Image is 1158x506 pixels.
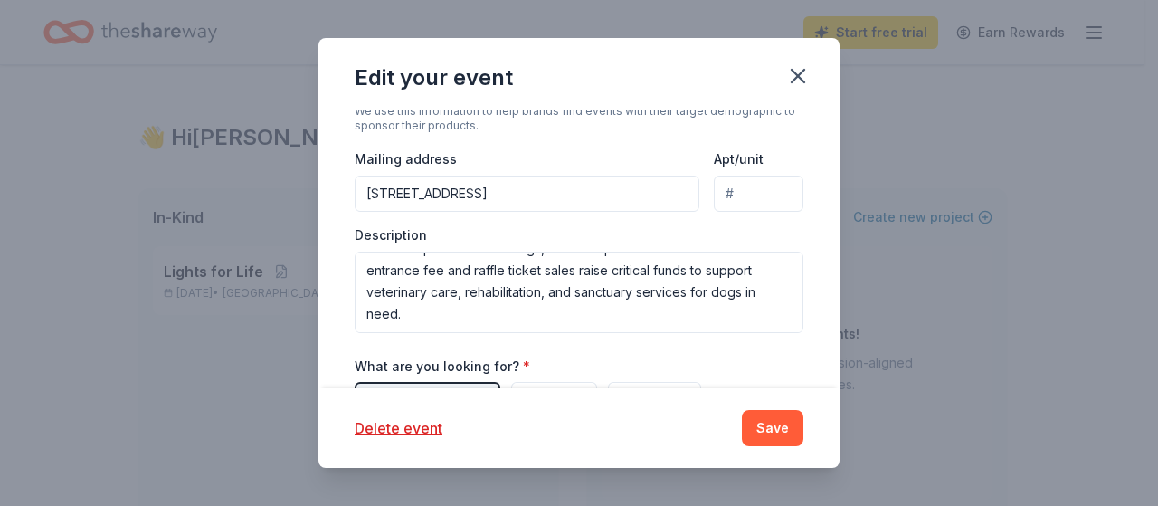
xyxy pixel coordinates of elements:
[714,176,803,212] input: #
[355,150,457,168] label: Mailing address
[355,417,442,439] button: Delete event
[355,104,803,133] div: We use this information to help brands find events with their target demographic to sponsor their...
[355,176,699,212] input: Enter a US address
[714,150,764,168] label: Apt/unit
[355,252,803,333] textarea: Lights for Life is Misfit Ranch’s annual holiday fundraiser, hosted in a private backyard transfo...
[355,63,513,92] div: Edit your event
[355,382,500,415] button: Auction & raffle
[511,382,597,415] button: Meals
[355,226,427,244] label: Description
[608,382,701,415] button: Snacks
[742,410,803,446] button: Save
[355,358,530,376] label: What are you looking for?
